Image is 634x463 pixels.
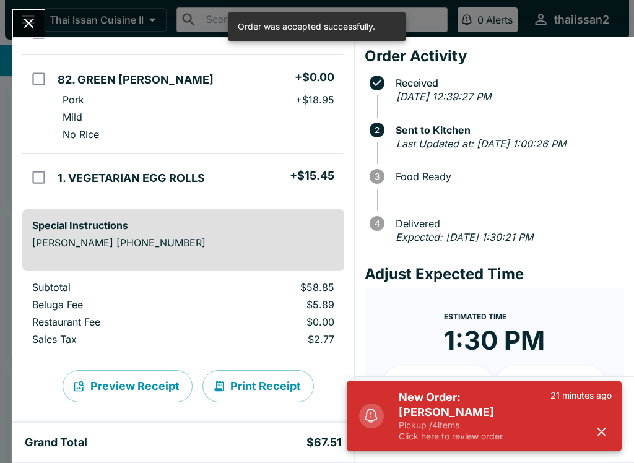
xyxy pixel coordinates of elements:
[32,316,193,328] p: Restaurant Fee
[25,435,87,450] h5: Grand Total
[374,219,380,228] text: 4
[58,171,205,186] h5: 1. VEGETARIAN EGG ROLLS
[32,333,193,345] p: Sales Tax
[295,93,334,106] p: + $18.95
[63,370,193,402] button: Preview Receipt
[63,93,84,106] p: Pork
[22,281,344,350] table: orders table
[32,219,334,231] h6: Special Instructions
[212,281,334,293] p: $58.85
[384,366,492,397] button: + 10
[375,171,380,181] text: 3
[32,281,193,293] p: Subtotal
[238,16,375,37] div: Order was accepted successfully.
[375,125,380,135] text: 2
[365,265,624,283] h4: Adjust Expected Time
[389,218,624,229] span: Delivered
[396,231,533,243] em: Expected: [DATE] 1:30:21 PM
[212,298,334,311] p: $5.89
[399,390,550,420] h5: New Order: [PERSON_NAME]
[389,77,624,89] span: Received
[396,90,491,103] em: [DATE] 12:39:27 PM
[306,435,342,450] h5: $67.51
[212,316,334,328] p: $0.00
[497,366,604,397] button: + 20
[396,137,566,150] em: Last Updated at: [DATE] 1:00:26 PM
[32,298,193,311] p: Beluga Fee
[399,420,550,431] p: Pickup / 4 items
[295,70,334,85] h5: + $0.00
[32,236,334,249] p: [PERSON_NAME] [PHONE_NUMBER]
[365,47,624,66] h4: Order Activity
[202,370,314,402] button: Print Receipt
[399,431,550,442] p: Click here to review order
[550,390,612,401] p: 21 minutes ago
[389,171,624,182] span: Food Ready
[63,128,99,141] p: No Rice
[444,324,545,357] time: 1:30 PM
[444,312,506,321] span: Estimated Time
[58,72,214,87] h5: 82. GREEN [PERSON_NAME]
[13,10,45,37] button: Close
[290,168,334,183] h5: + $15.45
[63,111,82,123] p: Mild
[212,333,334,345] p: $2.77
[389,124,624,136] span: Sent to Kitchen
